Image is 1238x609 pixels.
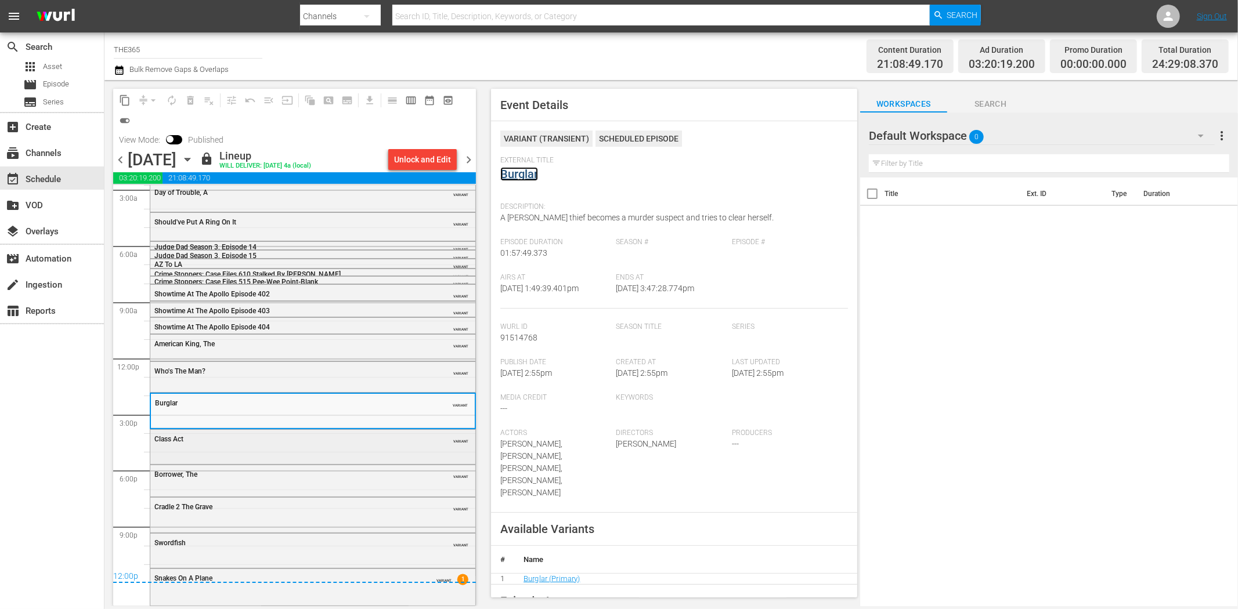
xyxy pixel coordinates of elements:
span: Search [947,97,1034,111]
span: Wurl Id [500,322,611,332]
span: Channels [6,146,20,160]
span: Episode Duration [500,238,611,247]
span: Schedule [6,172,20,186]
span: Keywords [616,393,727,403]
span: Search [6,40,20,54]
th: # [491,546,514,574]
span: Toggle to switch from Published to Draft view. [166,135,174,143]
span: Series [732,322,842,332]
span: VARIANT [453,259,468,269]
button: Search [930,5,981,26]
span: Episode Assets [500,594,579,608]
span: Fill episodes with ad slates [259,91,278,110]
span: [DATE] 2:55pm [732,368,784,378]
a: Burglar [500,167,538,181]
span: Description: [500,202,842,212]
span: Showtime At The Apollo Episode 403 [154,307,270,315]
span: Class Act [154,435,183,443]
button: more_vert [1215,122,1229,150]
span: Last Updated [732,358,842,367]
span: 1 [457,574,468,585]
div: Default Workspace [869,119,1215,152]
span: VARIANT [453,289,468,298]
span: VOD [6,198,20,212]
span: Event Details [500,98,568,112]
img: ans4CAIJ8jUAAAAAAAAAAAAAAAAAAAAAAAAgQb4GAAAAAAAAAAAAAAAAAAAAAAAAJMjXAAAAAAAAAAAAAAAAAAAAAAAAgAT5G... [28,3,84,30]
span: [PERSON_NAME],[PERSON_NAME],[PERSON_NAME],[PERSON_NAME],[PERSON_NAME] [500,439,562,497]
span: Cradle 2 The Grave [154,503,212,511]
span: Series [43,96,64,108]
span: Judge Dad Season 3, Episode 14 [154,243,257,251]
span: Day of Trouble, A [154,188,208,197]
span: Search [947,5,978,26]
span: Actors [500,429,611,438]
span: Showtime At The Apollo Episode 404 [154,323,270,331]
th: Title [885,177,1020,210]
span: VARIANT [453,398,468,407]
span: Reports [6,304,20,318]
span: Bulk Remove Gaps & Overlaps [128,65,229,74]
div: Ad Duration [969,42,1035,58]
span: 0 [969,125,984,149]
span: Series [23,95,37,109]
span: Directors [616,429,727,438]
span: Airs At [500,273,611,282]
span: Episode # [732,238,842,247]
span: VARIANT [453,242,468,251]
span: Select an event to delete [181,91,200,110]
td: 1 [491,573,514,585]
span: AZ To LA [154,260,182,269]
div: Unlock and Edit [394,149,451,170]
span: Judge Dad Season 3, Episode 15 [154,252,257,260]
span: VARIANT [453,269,468,278]
a: Burglar (Primary) [524,574,580,583]
span: [PERSON_NAME] [616,439,677,448]
span: Season # [616,238,727,247]
span: VARIANT [453,339,468,348]
span: --- [732,439,739,448]
span: menu [7,9,21,23]
span: Borrower, The [154,470,197,478]
span: Week Calendar View [402,91,420,110]
span: Publish Date [500,358,611,367]
span: VARIANT [453,187,468,197]
th: Type [1105,177,1137,210]
span: VARIANT [453,469,468,478]
span: Asset [43,61,62,72]
span: VARIANT [453,538,468,547]
span: Automation [6,252,20,266]
span: VARIANT [453,306,468,315]
span: Should've Put A Ring On It [154,218,236,226]
span: Published [182,135,229,144]
span: A [PERSON_NAME] thief becomes a murder suspect and tries to clear herself. [500,213,774,222]
span: [DATE] 1:49:39.401pm [500,284,579,293]
a: Sign Out [1197,12,1227,21]
span: 03:20:19.200 [969,58,1035,71]
span: Burglar [155,399,178,407]
span: Episode [43,78,69,90]
span: Workspaces [860,97,947,111]
span: Who's The Man? [154,367,205,375]
div: Total Duration [1152,42,1218,58]
div: Content Duration [877,42,943,58]
button: Unlock and Edit [388,149,457,170]
span: content_copy [119,95,131,106]
span: Overlays [6,224,20,238]
span: date_range_outlined [424,95,435,106]
span: View Mode: [113,135,166,144]
span: 00:00:00.000 [1060,58,1127,71]
span: Available Variants [500,522,594,536]
span: --- [500,404,507,413]
span: Crime Stoppers: Case Files 610 Stalked By [PERSON_NAME] [154,270,341,278]
div: 12:00p [113,571,476,583]
span: Episode [23,78,37,92]
span: toggle_on [119,115,131,126]
span: VARIANT [453,277,468,286]
span: Loop Content [163,91,181,110]
span: [DATE] 2:55pm [616,368,668,378]
span: VARIANT [453,366,468,375]
span: 21:08:49.170 [877,58,943,71]
th: Name [514,546,857,574]
div: WILL DELIVER: [DATE] 4a (local) [219,162,311,170]
span: Ingestion [6,278,20,292]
